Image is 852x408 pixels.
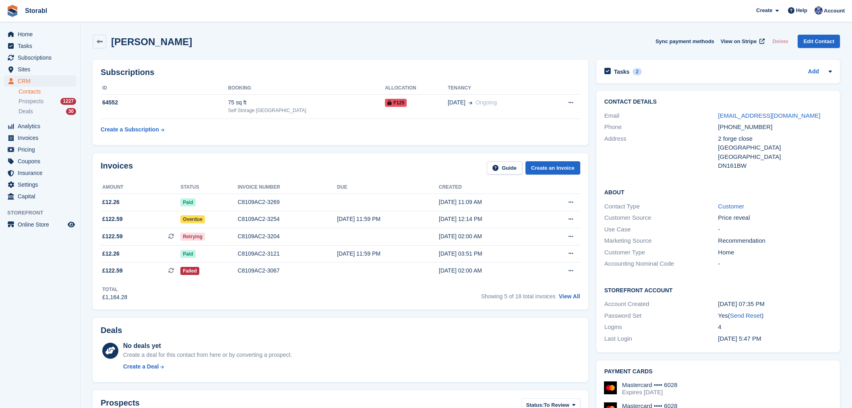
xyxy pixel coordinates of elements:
[238,232,337,241] div: C8109AC2-3204
[7,209,80,217] span: Storefront
[481,293,556,300] span: Showing 5 of 18 total invoices
[604,300,718,309] div: Account Created
[66,108,76,115] div: 30
[604,99,832,105] h2: Contact Details
[19,108,33,115] span: Deals
[4,179,76,190] a: menu
[19,107,76,116] a: Deals 30
[718,300,832,309] div: [DATE] 07:35 PM
[718,161,832,171] div: DN161BW
[604,259,718,269] div: Accounting Nominal Code
[815,6,823,15] img: Tegan Ewart
[111,36,192,47] h2: [PERSON_NAME]
[730,312,761,319] a: Send Reset
[22,4,50,17] a: Storabl
[123,362,159,371] div: Create a Deal
[439,250,541,258] div: [DATE] 03:51 PM
[614,68,630,75] h2: Tasks
[525,161,580,175] a: Create an Invoice
[4,191,76,202] a: menu
[721,37,757,46] span: View on Stripe
[101,181,180,194] th: Amount
[18,52,66,63] span: Subscriptions
[228,98,385,107] div: 75 sq ft
[798,35,840,48] a: Edit Contact
[238,266,337,275] div: C8109AC2-3067
[101,161,133,175] h2: Invoices
[604,225,718,234] div: Use Case
[439,181,541,194] th: Created
[101,122,164,137] a: Create a Subscription
[718,35,766,48] a: View on Stripe
[718,112,820,119] a: [EMAIL_ADDRESS][DOMAIN_NAME]
[4,52,76,63] a: menu
[476,99,497,106] span: Ongoing
[123,362,292,371] a: Create a Deal
[66,220,76,229] a: Preview store
[102,215,123,223] span: £122.59
[4,132,76,144] a: menu
[439,266,541,275] div: [DATE] 02:00 AM
[18,179,66,190] span: Settings
[4,156,76,167] a: menu
[718,311,832,321] div: Yes
[102,232,123,241] span: £122.59
[718,259,832,269] div: -
[439,215,541,223] div: [DATE] 12:14 PM
[101,82,228,95] th: ID
[4,144,76,155] a: menu
[337,215,439,223] div: [DATE] 11:59 PM
[769,35,791,48] button: Delete
[824,7,845,15] span: Account
[604,134,718,171] div: Address
[718,203,744,210] a: Customer
[604,123,718,132] div: Phone
[238,250,337,258] div: C8109AC2-3121
[604,236,718,246] div: Marketing Source
[238,198,337,206] div: C8109AC2-3269
[622,381,678,389] div: Mastercard •••• 6028
[180,267,199,275] span: Failed
[101,326,122,335] h2: Deals
[19,97,76,106] a: Prospects 1227
[238,181,337,194] th: Invoice number
[4,29,76,40] a: menu
[238,215,337,223] div: C8109AC2-3254
[718,248,832,257] div: Home
[448,98,465,107] span: [DATE]
[18,121,66,132] span: Analytics
[18,167,66,179] span: Insurance
[385,99,407,107] span: F125
[337,181,439,194] th: Due
[604,248,718,257] div: Customer Type
[4,219,76,230] a: menu
[604,381,617,394] img: Mastercard Logo
[718,323,832,332] div: 4
[18,64,66,75] span: Sites
[102,198,120,206] span: £12.26
[101,125,159,134] div: Create a Subscription
[718,236,832,246] div: Recommendation
[604,334,718,343] div: Last Login
[4,64,76,75] a: menu
[604,213,718,223] div: Customer Source
[101,68,580,77] h2: Subscriptions
[604,368,832,375] h2: Payment cards
[718,225,832,234] div: -
[718,123,832,132] div: [PHONE_NUMBER]
[604,323,718,332] div: Logins
[718,143,832,152] div: [GEOGRAPHIC_DATA]
[180,250,195,258] span: Paid
[123,351,292,359] div: Create a deal for this contact from here or by converting a prospect.
[18,75,66,87] span: CRM
[6,5,19,17] img: stora-icon-8386f47178a22dfd0bd8f6a31ec36ba5ce8667c1dd55bd0f319d3a0aa187defe.svg
[604,188,832,196] h2: About
[4,121,76,132] a: menu
[439,198,541,206] div: [DATE] 11:09 AM
[18,156,66,167] span: Coupons
[604,311,718,321] div: Password Set
[796,6,807,15] span: Help
[385,82,448,95] th: Allocation
[19,98,43,105] span: Prospects
[656,35,714,48] button: Sync payment methods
